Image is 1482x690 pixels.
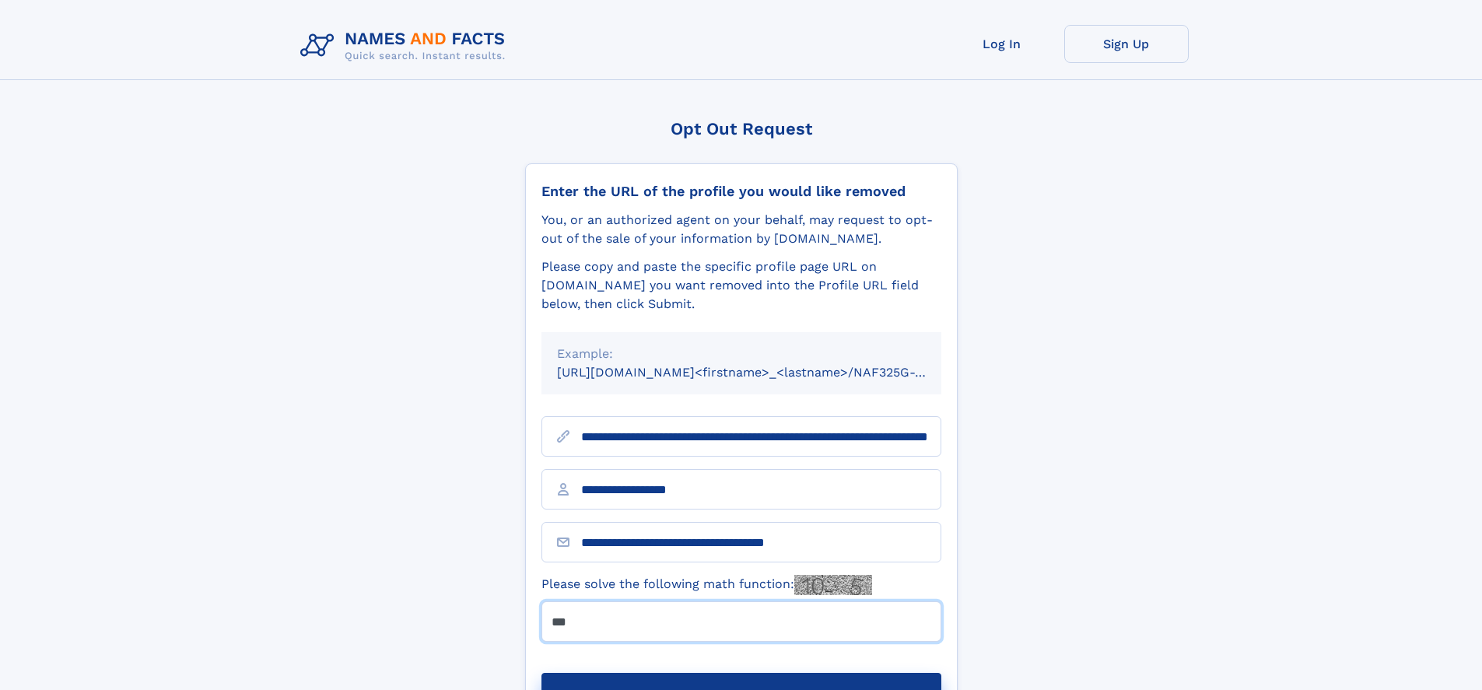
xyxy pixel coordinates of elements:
[541,575,872,595] label: Please solve the following math function:
[541,183,941,200] div: Enter the URL of the profile you would like removed
[1064,25,1189,63] a: Sign Up
[525,119,958,138] div: Opt Out Request
[557,365,971,380] small: [URL][DOMAIN_NAME]<firstname>_<lastname>/NAF325G-xxxxxxxx
[541,211,941,248] div: You, or an authorized agent on your behalf, may request to opt-out of the sale of your informatio...
[294,25,518,67] img: Logo Names and Facts
[541,257,941,313] div: Please copy and paste the specific profile page URL on [DOMAIN_NAME] you want removed into the Pr...
[940,25,1064,63] a: Log In
[557,345,926,363] div: Example:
